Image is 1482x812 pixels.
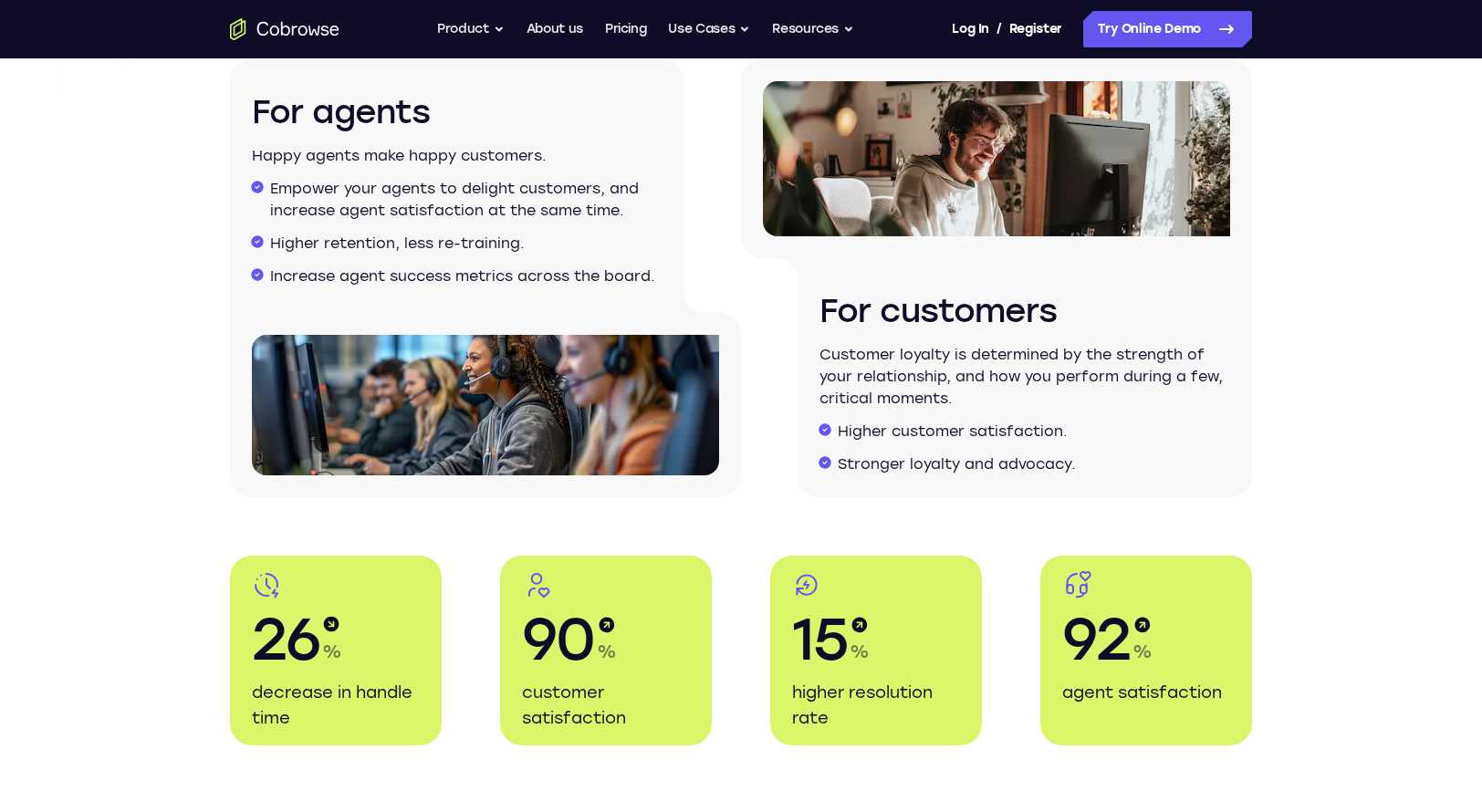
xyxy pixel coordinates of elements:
[850,639,870,664] span: %
[1062,680,1230,705] p: agent satisfaction
[772,11,854,47] button: Resources
[252,335,719,475] img: Customer support agents with headsets working on computers
[838,453,1230,475] li: Stronger loyalty and advocacy.
[1083,11,1252,47] a: Try Online Demo
[838,421,1230,442] li: Higher customer satisfaction.
[952,11,988,47] a: Log In
[527,11,583,47] a: About us
[819,289,1230,333] h3: For customers
[1009,11,1062,47] a: Register
[1132,639,1153,664] span: %
[270,265,663,287] li: Increase agent success metrics across the board.
[792,603,848,676] span: 15
[763,81,1230,236] img: A person working on a computer
[792,680,960,731] p: higher resolution rate
[437,11,505,47] button: Product
[605,11,647,47] a: Pricing
[997,18,1002,40] span: /
[270,233,663,255] li: Higher retention, less re-training.
[230,18,339,40] a: Go to the home page
[252,90,663,134] h3: For agents
[1062,603,1131,676] span: 92
[819,344,1230,410] p: Customer loyalty is determined by the strength of your relationship, and how you perform during a...
[668,11,750,47] button: Use Cases
[322,639,342,664] span: %
[522,680,690,731] p: customer satisfaction
[252,145,663,167] p: Happy agents make happy customers.
[522,603,595,676] span: 90
[597,639,617,664] span: %
[270,178,663,222] li: Empower your agents to delight customers, and increase agent satisfaction at the same time.
[252,603,320,676] span: 26
[252,680,420,731] p: decrease in handle time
